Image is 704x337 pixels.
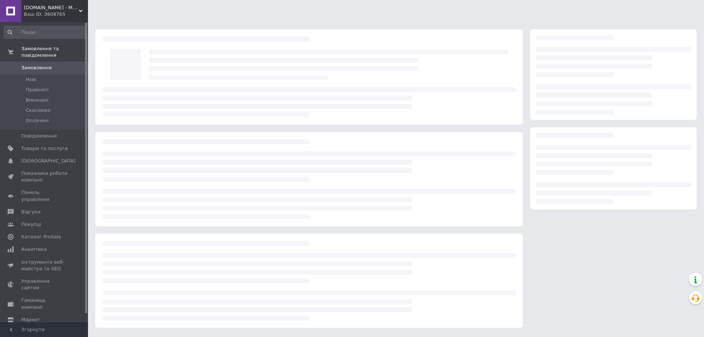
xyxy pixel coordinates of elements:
span: Каталог ProSale [21,234,61,240]
span: Відгуки [21,209,40,215]
div: Ваш ID: 3608765 [24,11,88,18]
span: Товари та послуги [21,145,68,152]
span: Замовлення та повідомлення [21,45,88,59]
span: [DEMOGRAPHIC_DATA] [21,158,76,164]
span: Замовлення [21,65,52,71]
span: Прийняті [26,87,48,93]
span: Панель управління [21,189,68,202]
span: Маркет [21,316,40,323]
span: Виконані [26,97,48,103]
input: Пошук [4,26,87,39]
span: Гаманець компанії [21,297,68,310]
span: Повідомлення [21,133,57,139]
span: Нові [26,76,36,83]
span: Показники роботи компанії [21,170,68,183]
span: Оплачені [26,117,49,124]
span: i.n.k.store - Магазин свічок і декору для дому [24,4,79,11]
span: Покупці [21,221,41,228]
span: Інструменти веб-майстра та SEO [21,259,68,272]
span: Аналітика [21,246,47,253]
span: Скасовані [26,107,51,114]
span: Управління сайтом [21,278,68,291]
